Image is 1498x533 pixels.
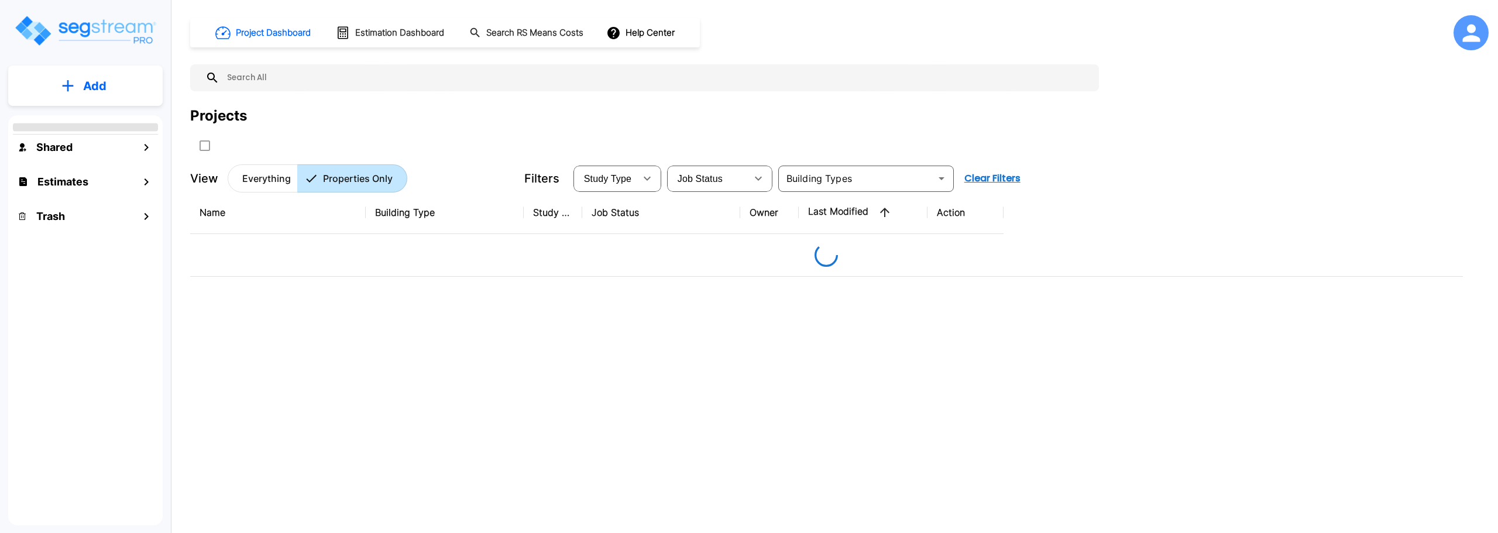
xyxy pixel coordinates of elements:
[331,20,451,45] button: Estimation Dashboard
[576,162,635,195] div: Select
[36,208,65,224] h1: Trash
[524,170,559,187] p: Filters
[36,139,73,155] h1: Shared
[960,167,1025,190] button: Clear Filters
[297,164,407,192] button: Properties Only
[8,69,163,103] button: Add
[669,162,747,195] div: Select
[219,64,1093,91] input: Search All
[323,171,393,185] p: Properties Only
[933,170,950,187] button: Open
[604,22,679,44] button: Help Center
[242,171,291,185] p: Everything
[465,22,590,44] button: Search RS Means Costs
[228,164,298,192] button: Everything
[211,20,317,46] button: Project Dashboard
[366,191,524,234] th: Building Type
[190,170,218,187] p: View
[486,26,583,40] h1: Search RS Means Costs
[190,105,247,126] div: Projects
[236,26,311,40] h1: Project Dashboard
[799,191,927,234] th: Last Modified
[190,191,366,234] th: Name
[37,174,88,190] h1: Estimates
[83,77,106,95] p: Add
[678,174,723,184] span: Job Status
[524,191,582,234] th: Study Type
[582,191,740,234] th: Job Status
[740,191,799,234] th: Owner
[228,164,407,192] div: Platform
[13,14,157,47] img: Logo
[927,191,1004,234] th: Action
[584,174,631,184] span: Study Type
[193,134,217,157] button: SelectAll
[782,170,931,187] input: Building Types
[355,26,444,40] h1: Estimation Dashboard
